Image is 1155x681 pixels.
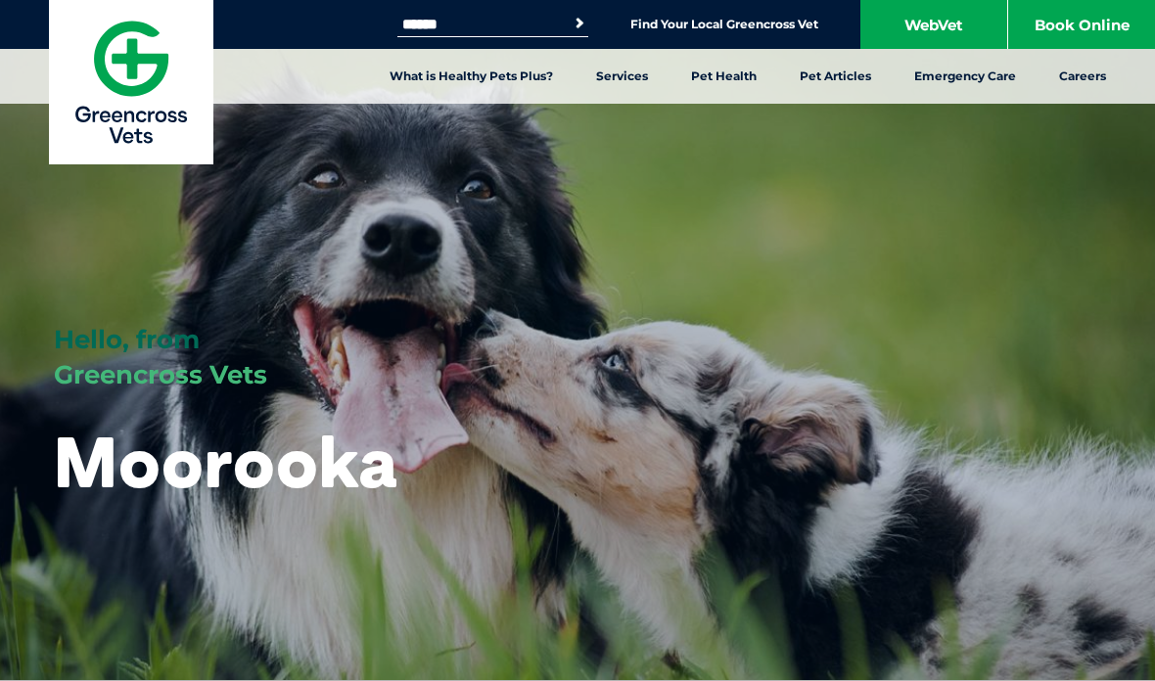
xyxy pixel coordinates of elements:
[54,423,397,500] h1: Moorooka
[630,17,818,32] a: Find Your Local Greencross Vet
[54,359,267,390] span: Greencross Vets
[893,49,1038,104] a: Emergency Care
[575,49,670,104] a: Services
[54,324,200,355] span: Hello, from
[1038,49,1128,104] a: Careers
[368,49,575,104] a: What is Healthy Pets Plus?
[778,49,893,104] a: Pet Articles
[570,14,589,33] button: Search
[670,49,778,104] a: Pet Health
